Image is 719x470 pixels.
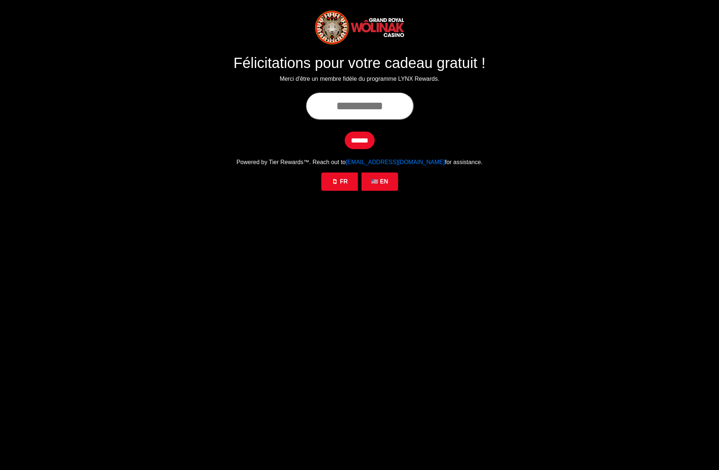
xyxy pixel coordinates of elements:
[346,159,445,165] a: [EMAIL_ADDRESS][DOMAIN_NAME]
[236,159,483,165] span: Powered by Tier Rewards™. Reach out to for assistance.
[314,10,405,45] img: Logo
[157,54,563,72] h1: Félicitations pour votre cadeau gratuit !
[157,75,563,83] p: Merci d'être un membre fidèle du programme LYNX Rewards.
[319,173,400,191] div: Language Selection
[362,173,398,191] a: 🇺🇸 EN
[321,173,358,191] a: 🇨🇦 FR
